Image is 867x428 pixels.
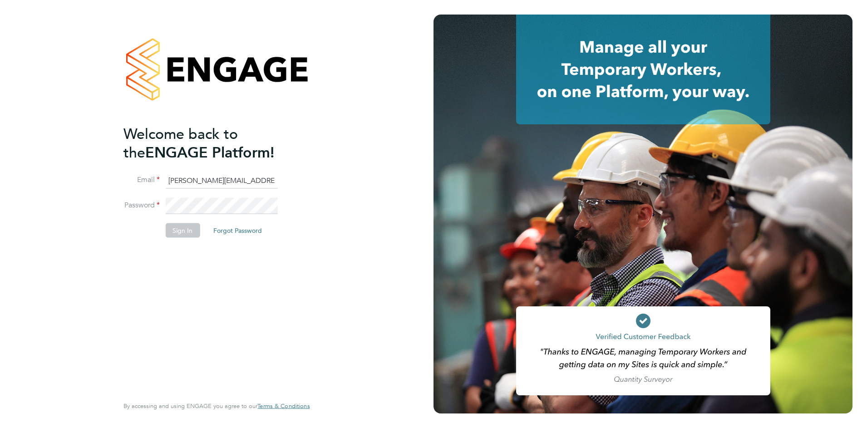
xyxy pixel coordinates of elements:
[257,402,310,410] span: Terms & Conditions
[257,403,310,410] a: Terms & Conditions
[165,172,277,189] input: Enter your work email...
[123,125,238,161] span: Welcome back to the
[123,124,300,162] h2: ENGAGE Platform!
[206,223,269,238] button: Forgot Password
[123,201,160,210] label: Password
[123,402,310,410] span: By accessing and using ENGAGE you agree to our
[123,175,160,185] label: Email
[165,223,200,238] button: Sign In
